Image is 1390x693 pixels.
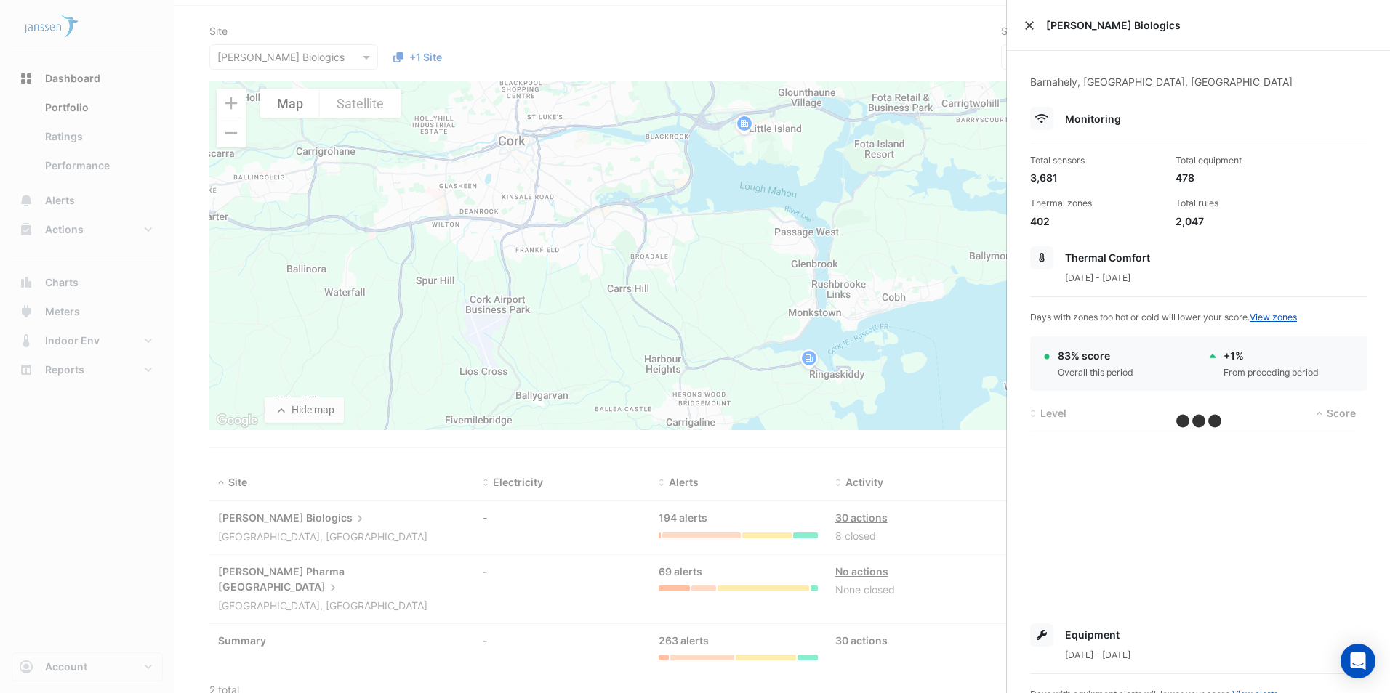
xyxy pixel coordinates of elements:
[1065,272,1130,283] span: [DATE] - [DATE]
[1030,214,1164,229] div: 402
[1040,407,1066,419] span: Level
[1030,154,1164,167] div: Total sensors
[1224,366,1319,379] div: From preceding period
[1030,197,1164,210] div: Thermal zones
[1030,170,1164,185] div: 3,681
[1327,407,1356,419] span: Score
[1046,17,1373,33] span: [PERSON_NAME] Biologics
[1224,348,1319,363] div: + 1%
[1176,197,1309,210] div: Total rules
[1065,628,1120,641] span: Equipment
[1065,251,1150,264] span: Thermal Comfort
[1065,649,1130,660] span: [DATE] - [DATE]
[1176,154,1309,167] div: Total equipment
[1176,170,1309,185] div: 478
[1176,214,1309,229] div: 2,047
[1058,348,1133,363] div: 83% score
[1341,644,1375,678] div: Open Intercom Messenger
[1024,20,1035,31] button: Close
[1065,113,1121,125] span: Monitoring
[1250,312,1297,323] a: View zones
[1030,312,1297,323] span: Days with zones too hot or cold will lower your score.
[1030,74,1367,107] div: Barnahely, [GEOGRAPHIC_DATA], [GEOGRAPHIC_DATA]
[1058,366,1133,379] div: Overall this period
